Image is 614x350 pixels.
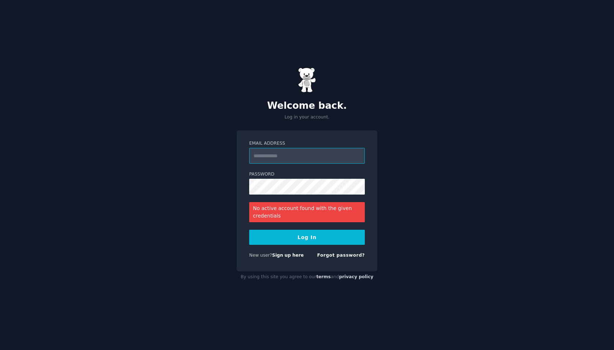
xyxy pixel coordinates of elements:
[237,100,377,112] h2: Welcome back.
[249,230,365,245] button: Log In
[237,114,377,121] p: Log in your account.
[316,274,331,279] a: terms
[237,271,377,283] div: By using this site you agree to our and
[249,253,272,258] span: New user?
[317,253,365,258] a: Forgot password?
[249,140,365,147] label: Email Address
[272,253,304,258] a: Sign up here
[339,274,373,279] a: privacy policy
[249,202,365,222] div: No active account found with the given credentials
[249,171,365,178] label: Password
[298,67,316,93] img: Gummy Bear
